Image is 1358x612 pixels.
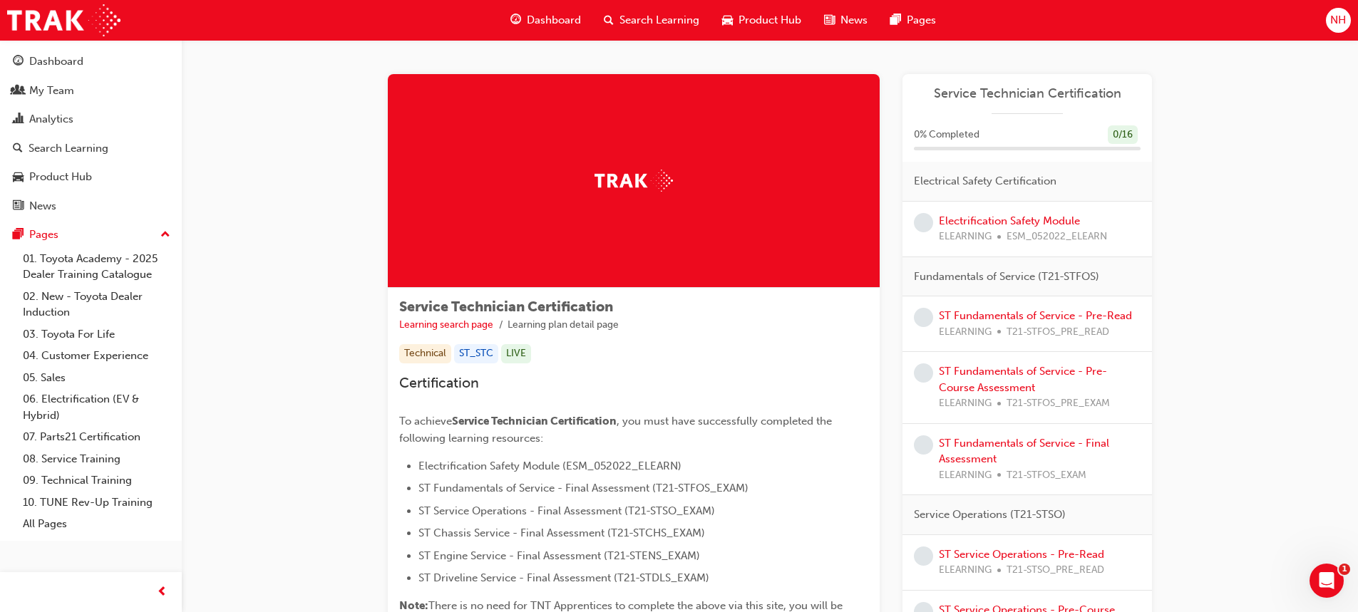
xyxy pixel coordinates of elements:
[527,12,581,28] span: Dashboard
[7,4,120,36] img: Trak
[17,345,176,367] a: 04. Customer Experience
[17,492,176,514] a: 10. TUNE Rev-Up Training
[13,229,24,242] span: pages-icon
[6,193,176,219] a: News
[840,12,868,28] span: News
[510,11,521,29] span: guage-icon
[17,286,176,323] a: 02. New - Toyota Dealer Induction
[1310,564,1344,598] iframe: Intercom live chat
[711,6,813,35] a: car-iconProduct Hub
[501,344,531,363] div: LIVE
[914,308,933,327] span: learningRecordVerb_NONE-icon
[454,344,498,363] div: ST_STC
[17,448,176,470] a: 08. Service Training
[13,113,24,126] span: chart-icon
[1330,12,1346,28] span: NH
[1326,8,1351,33] button: NH
[1007,467,1086,484] span: T21-STFOS_EXAM
[452,415,617,427] span: Service Technician Certification
[29,111,73,128] div: Analytics
[619,12,699,28] span: Search Learning
[890,11,901,29] span: pages-icon
[6,222,176,248] button: Pages
[17,367,176,389] a: 05. Sales
[1007,324,1109,341] span: T21-STFOS_PRE_READ
[399,375,479,391] span: Certification
[17,426,176,448] a: 07. Parts21 Certification
[17,513,176,535] a: All Pages
[160,226,170,244] span: up-icon
[1007,395,1110,412] span: T21-STFOS_PRE_EXAM
[914,435,933,455] span: learningRecordVerb_NONE-icon
[418,549,700,562] span: ST Engine Service - Final Assessment (T21-STENS_EXAM)
[939,548,1104,561] a: ST Service Operations - Pre-Read
[914,127,979,143] span: 0 % Completed
[13,171,24,184] span: car-icon
[739,12,801,28] span: Product Hub
[6,106,176,133] a: Analytics
[29,198,56,214] div: News
[939,214,1080,227] a: Electrification Safety Module
[29,169,92,185] div: Product Hub
[939,467,992,484] span: ELEARNING
[939,395,992,412] span: ELEARNING
[499,6,592,35] a: guage-iconDashboard
[914,363,933,383] span: learningRecordVerb_NONE-icon
[914,173,1056,190] span: Electrical Safety Certification
[939,365,1107,394] a: ST Fundamentals of Service - Pre-Course Assessment
[1108,125,1138,145] div: 0 / 16
[879,6,947,35] a: pages-iconPages
[6,164,176,190] a: Product Hub
[399,599,428,612] span: Note:
[6,46,176,222] button: DashboardMy TeamAnalyticsSearch LearningProduct HubNews
[907,12,936,28] span: Pages
[13,56,24,68] span: guage-icon
[6,78,176,104] a: My Team
[914,213,933,232] span: learningRecordVerb_NONE-icon
[17,470,176,492] a: 09. Technical Training
[13,200,24,213] span: news-icon
[824,11,835,29] span: news-icon
[17,248,176,286] a: 01. Toyota Academy - 2025 Dealer Training Catalogue
[592,6,711,35] a: search-iconSearch Learning
[29,53,83,70] div: Dashboard
[399,415,452,427] span: To achieve
[508,317,619,333] li: Learning plan detail page
[29,227,58,243] div: Pages
[418,482,749,494] span: ST Fundamentals of Service - Final Assessment (T21-STFOS_EXAM)
[595,170,673,192] img: Trak
[17,323,176,346] a: 03. Toyota For Life
[939,324,992,341] span: ELEARNING
[914,85,1141,102] span: Service Technician Certification
[939,309,1132,322] a: ST Fundamentals of Service - Pre-Read
[722,11,733,29] span: car-icon
[418,571,709,584] span: ST Driveline Service - Final Assessment (T21-STDLS_EXAM)
[418,527,705,539] span: ST Chassis Service - Final Assessment (T21-STCHS_EXAM)
[939,229,992,245] span: ELEARNING
[157,584,168,601] span: prev-icon
[914,507,1066,523] span: Service Operations (T21-STSO)
[399,318,493,331] a: Learning search page
[914,269,1099,285] span: Fundamentals of Service (T21-STFOS)
[399,344,451,363] div: Technical
[6,48,176,75] a: Dashboard
[939,562,992,579] span: ELEARNING
[914,546,933,566] span: learningRecordVerb_NONE-icon
[13,142,23,155] span: search-icon
[1007,229,1107,245] span: ESM_052022_ELEARN
[939,437,1109,466] a: ST Fundamentals of Service - Final Assessment
[418,504,715,517] span: ST Service Operations - Final Assessment (T21-STSO_EXAM)
[418,460,681,472] span: Electrification Safety Module (ESM_052022_ELEARN)
[604,11,614,29] span: search-icon
[1007,562,1104,579] span: T21-STSO_PRE_READ
[813,6,879,35] a: news-iconNews
[399,299,613,315] span: Service Technician Certification
[29,83,74,99] div: My Team
[6,135,176,162] a: Search Learning
[399,415,835,445] span: , you must have successfully completed the following learning resources:
[1339,564,1350,575] span: 1
[13,85,24,98] span: people-icon
[17,388,176,426] a: 06. Electrification (EV & Hybrid)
